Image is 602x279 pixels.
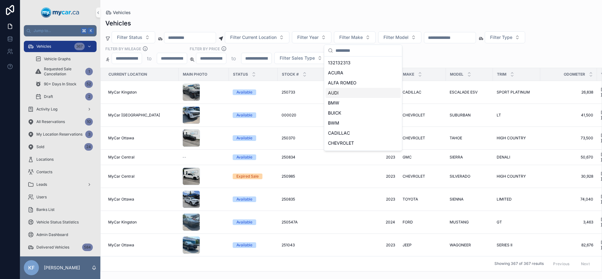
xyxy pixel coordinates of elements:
a: SERIES II [497,243,536,248]
a: Admin Dashboard [24,229,97,240]
div: Available [236,89,252,95]
a: SUBURBAN [450,113,489,118]
span: Filter Type [490,34,512,40]
span: Vehicles [36,44,51,49]
a: LT [497,113,536,118]
a: CADILLAC [403,90,442,95]
span: 2023 [352,174,395,179]
span: 250985 [282,174,295,179]
span: Showing 367 of 367 results [494,261,544,266]
a: 250834 [282,155,345,160]
span: TOYOTA [403,197,418,202]
span: Locations [36,157,54,162]
div: 584 [82,244,93,251]
span: DENALI [497,155,510,160]
span: LT [497,113,501,118]
a: WAGONEER [450,243,489,248]
a: Expired Sale [233,174,274,179]
span: SIERRA [450,155,463,160]
a: 2023 [352,197,395,202]
span: All Reservations [36,119,65,124]
span: ACURA [328,70,343,76]
span: SERIES II [497,243,512,248]
button: Select Button [378,31,421,43]
span: CHRYSLER [328,150,351,156]
a: Users [24,191,97,203]
p: [PERSON_NAME] [44,265,80,271]
button: Select Button [112,31,155,43]
span: 90+ Days In Stock [44,82,77,87]
span: Odometer [564,72,585,77]
span: LIMITED [497,197,512,202]
a: DENALI [497,155,536,160]
span: Make [403,72,414,77]
a: MyCar Ottawa [108,243,175,248]
span: CHEVROLET [403,174,425,179]
a: 2023 [352,155,395,160]
a: 3,463 [544,220,593,225]
span: Admin Dashboard [36,232,68,237]
span: Filter Current Location [230,34,277,40]
a: MyCar [GEOGRAPHIC_DATA] [108,113,175,118]
span: 26,838 [544,90,593,95]
div: 2 [85,93,93,100]
span: Vehicle Graphs [44,56,71,62]
span: MyCar Kingston [108,220,137,225]
span: Status [233,72,248,77]
a: GMC [403,155,442,160]
a: GT [497,220,536,225]
span: Vehicle Status Statistics [36,220,79,225]
div: 24 [84,143,93,151]
span: CADILLAC [328,130,350,136]
span: Trim [497,72,506,77]
span: Filter Status [117,34,142,40]
a: MyCar Kingston [108,90,175,95]
div: 1 [85,68,93,75]
span: Users [36,195,47,200]
a: ESCALADE ESV [450,90,489,95]
div: Available [236,154,252,160]
a: 73,500 [544,136,593,141]
span: MyCar Central [108,174,135,179]
span: Current Location [108,72,147,77]
a: SILVERADO [450,174,489,179]
span: Stock # [282,72,299,77]
a: Available [233,242,274,248]
a: 250370 [282,136,345,141]
div: Available [236,135,252,141]
span: 132132313 [328,60,351,66]
a: MyCar Ottawa [108,197,175,202]
a: Available [233,112,274,118]
a: SIERRA [450,155,489,160]
div: Available [236,242,252,248]
button: Select Button [334,31,376,43]
span: My Location Reservations [36,132,82,137]
span: MUSTANG [450,220,469,225]
div: scrollable content [20,36,100,256]
a: Delivered Vehicles584 [24,242,97,253]
span: BMW [328,100,339,106]
a: Sold24 [24,141,97,153]
span: ALFA ROMEO [328,80,356,86]
a: Requested Sale Cancellation1 [31,66,97,77]
span: 250370 [282,136,295,141]
span: FORD [403,220,413,225]
a: FORD [403,220,442,225]
a: 41,500 [544,113,593,118]
div: 367 [74,43,85,50]
span: Draft [44,94,53,99]
span: MyCar Ottawa [108,243,134,248]
span: 2023 [352,243,395,248]
span: BUICK [328,110,341,116]
a: 50,670 [544,155,593,160]
div: Available [236,196,252,202]
div: Available [236,219,252,225]
a: 74,040 [544,197,593,202]
a: Available [233,89,274,95]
